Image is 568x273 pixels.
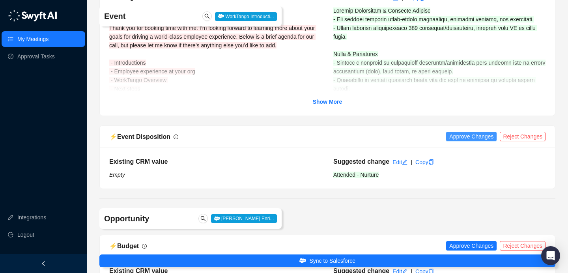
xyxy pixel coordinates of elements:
span: WorkTango Introducti... [215,12,277,21]
span: left [41,261,46,266]
span: edit [402,159,407,165]
i: Empty [109,172,125,178]
a: Edit [392,159,407,165]
strong: Show More [313,99,342,105]
a: [PERSON_NAME] Enri... [211,215,277,221]
button: Approve Changes [446,241,497,251]
button: Approve Changes [446,132,497,141]
button: Reject Changes [500,241,546,251]
a: My Meetings [17,31,49,47]
button: Reject Changes [500,132,546,141]
h4: Event [104,11,203,22]
span: [PERSON_NAME] Enri... [211,214,277,223]
span: Attended - Nurture [333,172,379,178]
span: ⚡️ Budget [109,243,139,249]
h5: Suggested change [333,157,389,166]
img: logo-05li4sbe.png [8,10,57,22]
span: Sync to Salesforce [309,256,355,265]
button: Sync to Salesforce [99,254,555,267]
span: info-circle [174,135,178,139]
div: Open Intercom Messenger [541,246,560,265]
span: search [200,216,206,221]
h5: Existing CRM value [109,157,321,166]
a: WorkTango Introducti... [215,13,277,19]
span: info-circle [142,244,147,249]
span: Reject Changes [503,132,542,141]
span: Reject Changes [503,241,542,250]
span: ⚡️ Event Disposition [109,133,170,140]
span: Approve Changes [449,241,493,250]
a: Integrations [17,209,46,225]
span: copy [428,159,434,165]
a: Approval Tasks [17,49,55,64]
div: | [411,158,412,166]
a: Copy [415,159,434,165]
span: logout [8,232,13,237]
span: search [204,13,210,19]
span: Approve Changes [449,132,493,141]
span: Logout [17,227,34,243]
h4: Opportunity [104,213,203,224]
